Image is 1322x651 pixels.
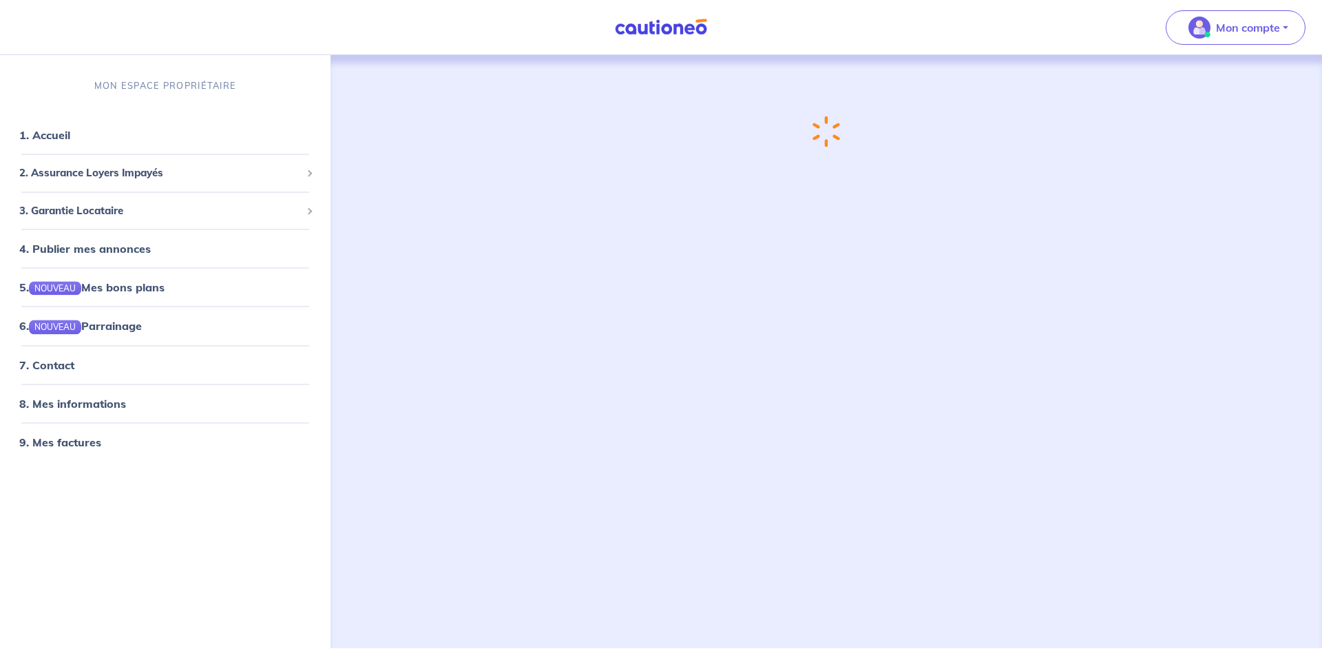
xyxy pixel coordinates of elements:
div: 5.NOUVEAUMes bons plans [6,273,325,301]
div: 3. Garantie Locataire [6,197,325,224]
button: illu_account_valid_menu.svgMon compte [1166,10,1305,45]
img: illu_account_valid_menu.svg [1188,17,1210,39]
a: 6.NOUVEAUParrainage [19,319,142,333]
div: 1. Accueil [6,121,325,149]
img: loading-spinner [812,115,841,147]
a: 8. Mes informations [19,396,126,410]
div: 8. Mes informations [6,389,325,417]
a: 9. Mes factures [19,435,101,448]
p: Mon compte [1216,19,1280,36]
img: Cautioneo [609,19,713,36]
span: 2. Assurance Loyers Impayés [19,165,301,181]
a: 5.NOUVEAUMes bons plans [19,280,165,294]
a: 4. Publier mes annonces [19,242,151,256]
div: 9. Mes factures [6,428,325,455]
p: MON ESPACE PROPRIÉTAIRE [94,79,236,92]
a: 7. Contact [19,358,74,371]
a: 1. Accueil [19,128,70,142]
div: 6.NOUVEAUParrainage [6,312,325,340]
div: 7. Contact [6,351,325,378]
span: 3. Garantie Locataire [19,203,301,218]
div: 4. Publier mes annonces [6,235,325,262]
div: 2. Assurance Loyers Impayés [6,160,325,187]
